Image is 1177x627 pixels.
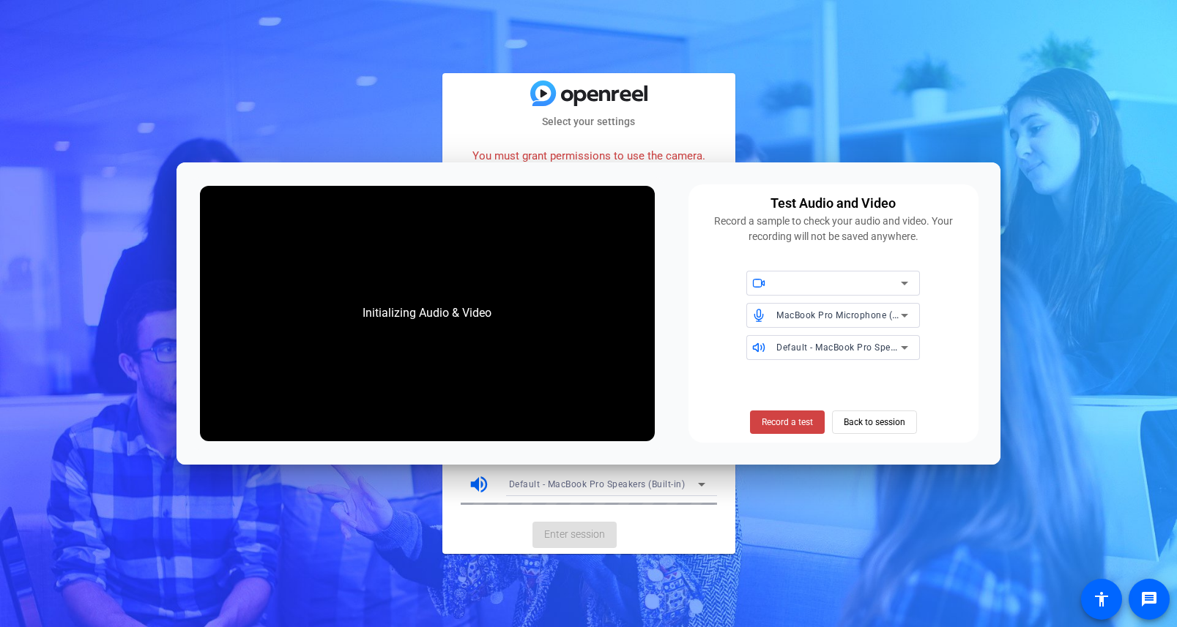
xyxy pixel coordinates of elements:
[348,290,506,337] div: Initializing Audio & Video
[771,193,896,214] div: Test Audio and Video
[461,140,717,172] div: You must grant permissions to use the camera.
[1093,590,1110,608] mat-icon: accessibility
[776,341,953,353] span: Default - MacBook Pro Speakers (Built-in)
[530,80,647,106] img: blue-gradient.svg
[844,408,905,436] span: Back to session
[442,113,735,129] mat-card-subtitle: Select your settings
[697,214,970,244] div: Record a sample to check your audio and video. Your recording will not be saved anywhere.
[832,410,917,434] button: Back to session
[750,410,825,434] button: Record a test
[1140,590,1158,608] mat-icon: message
[776,309,926,320] span: MacBook Pro Microphone (Built-in)
[762,416,813,429] span: Record a test
[468,473,490,495] mat-icon: volume_up
[509,479,686,489] span: Default - MacBook Pro Speakers (Built-in)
